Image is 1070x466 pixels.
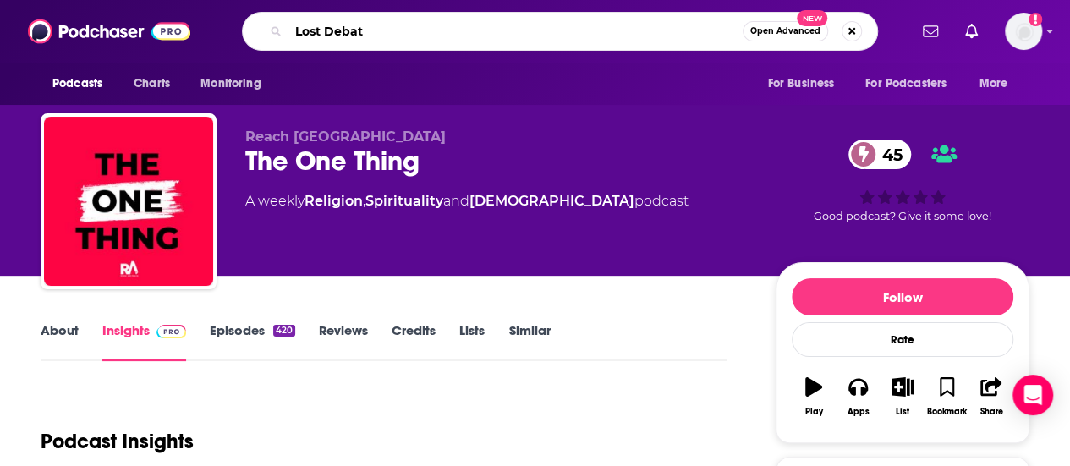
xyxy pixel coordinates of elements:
button: List [881,366,925,427]
a: Similar [508,322,550,361]
a: About [41,322,79,361]
span: Reach [GEOGRAPHIC_DATA] [245,129,446,145]
a: Charts [123,68,180,100]
div: Search podcasts, credits, & more... [242,12,878,51]
a: Lists [459,322,485,361]
a: Episodes420 [210,322,295,361]
div: Play [805,407,823,417]
span: Open Advanced [750,27,820,36]
div: 420 [273,325,295,337]
a: Spirituality [365,193,443,209]
span: , [363,193,365,209]
img: Podchaser - Follow, Share and Rate Podcasts [28,15,190,47]
button: Apps [836,366,880,427]
button: Show profile menu [1005,13,1042,50]
div: Apps [848,407,870,417]
span: Logged in as psamuelson01 [1005,13,1042,50]
div: Bookmark [927,407,967,417]
button: Follow [792,278,1013,315]
img: Podchaser Pro [156,325,186,338]
a: [DEMOGRAPHIC_DATA] [469,193,634,209]
a: 45 [848,140,911,169]
div: List [896,407,909,417]
img: User Profile [1005,13,1042,50]
div: Rate [792,322,1013,357]
span: More [979,72,1008,96]
svg: Add a profile image [1029,13,1042,26]
a: Show notifications dropdown [958,17,985,46]
span: Good podcast? Give it some love! [814,210,991,222]
span: and [443,193,469,209]
a: Reviews [319,322,368,361]
div: Share [979,407,1002,417]
div: A weekly podcast [245,191,689,211]
div: Open Intercom Messenger [1012,375,1053,415]
input: Search podcasts, credits, & more... [288,18,743,45]
span: For Business [767,72,834,96]
button: open menu [41,68,124,100]
h1: Podcast Insights [41,429,194,454]
a: Show notifications dropdown [916,17,945,46]
button: Bookmark [925,366,968,427]
span: New [797,10,827,26]
span: Podcasts [52,72,102,96]
button: open menu [854,68,971,100]
button: open menu [968,68,1029,100]
span: 45 [865,140,911,169]
span: Monitoring [200,72,261,96]
a: Religion [305,193,363,209]
button: open menu [755,68,855,100]
button: Play [792,366,836,427]
img: The One Thing [44,117,213,286]
div: 45Good podcast? Give it some love! [776,129,1029,233]
a: Credits [392,322,436,361]
button: Share [969,366,1013,427]
button: Open AdvancedNew [743,21,828,41]
span: For Podcasters [865,72,947,96]
span: Charts [134,72,170,96]
button: open menu [189,68,283,100]
a: InsightsPodchaser Pro [102,322,186,361]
